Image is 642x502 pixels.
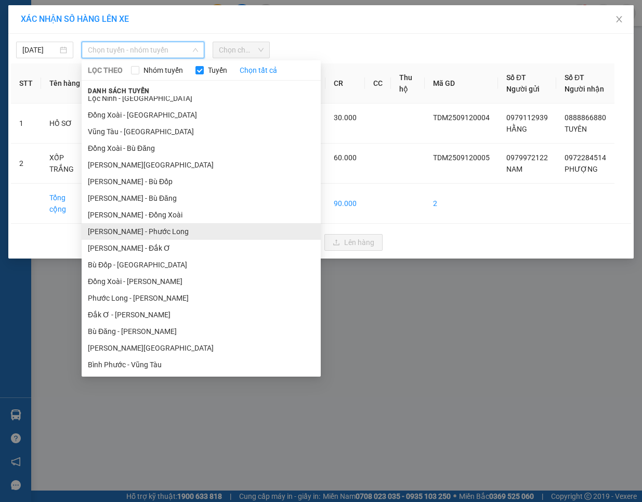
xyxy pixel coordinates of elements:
span: 0888866880 [565,113,606,122]
span: HẰNG [506,125,527,133]
li: [PERSON_NAME][GEOGRAPHIC_DATA] [82,340,321,356]
span: Danh sách tuyến [82,86,156,96]
li: Phước Long - [PERSON_NAME] [82,290,321,306]
input: 12/09/2025 [22,44,58,56]
div: VP Thủ Dầu Một [9,9,74,34]
td: 2 [11,144,41,184]
span: 60.000 [334,153,357,162]
td: 2 [425,184,498,224]
span: Người gửi [506,85,540,93]
li: [PERSON_NAME][GEOGRAPHIC_DATA] [82,157,321,173]
li: [PERSON_NAME] - Phước Long [82,223,321,240]
li: Đồng Xoài - [GEOGRAPHIC_DATA] [82,107,321,123]
li: Đồng Xoài - [PERSON_NAME] [82,273,321,290]
span: TDM2509120005 [433,153,490,162]
th: CR [325,63,365,104]
span: 0979112939 [506,113,548,122]
span: Số ĐT [506,73,526,82]
li: Đắk Ơ - [PERSON_NAME] [82,306,321,323]
div: THU UYÊN [9,34,74,46]
span: down [192,47,199,53]
li: [PERSON_NAME] - Đồng Xoài [82,207,321,223]
div: VP Đồng Xoài [81,9,152,34]
span: 0972284514 [565,153,606,162]
li: Bù Đốp - [GEOGRAPHIC_DATA] [82,256,321,273]
span: Nhận: [81,10,106,21]
li: Vũng Tàu - [GEOGRAPHIC_DATA] [82,123,321,140]
li: [PERSON_NAME] - Đắk Ơ [82,240,321,256]
th: Mã GD [425,63,498,104]
span: XÁC NHẬN SỐ HÀNG LÊN XE [21,14,129,24]
span: PHƯỢNG [565,165,598,173]
th: CC [365,63,391,104]
td: Tổng cộng [41,184,88,224]
th: Tên hàng [41,63,88,104]
li: [PERSON_NAME] - Bù Đăng [82,190,321,207]
th: STT [11,63,41,104]
li: Lộc Ninh - [GEOGRAPHIC_DATA] [82,90,321,107]
span: Số ĐT [565,73,584,82]
span: Chọn tuyến - nhóm tuyến [88,42,198,58]
div: CTY TRƯỜNG TỒN [81,34,152,71]
span: 30.000 [334,113,357,122]
span: TUYÊN [565,125,587,133]
span: 0979972122 [506,153,548,162]
td: HỒ SƠ [41,104,88,144]
li: Bù Đăng - [PERSON_NAME] [82,323,321,340]
button: uploadLên hàng [324,234,383,251]
th: Thu hộ [391,63,425,104]
span: Gửi: [9,10,25,21]
li: Bình Phước - Vũng Tàu [82,356,321,373]
span: close [615,15,623,23]
span: TDM2509120004 [433,113,490,122]
span: Nhóm tuyến [139,65,187,76]
span: LỌC THEO [88,65,123,76]
span: NAM [506,165,522,173]
li: Đồng Xoài - Bù Đăng [82,140,321,157]
td: 1 [11,104,41,144]
a: Chọn tất cả [240,65,277,76]
span: Tuyến [204,65,231,76]
td: 90.000 [325,184,365,224]
span: Người nhận [565,85,604,93]
span: Chọn chuyến [219,42,264,58]
td: XỐP TRẮNG [41,144,88,184]
li: [PERSON_NAME] - Bù Đốp [82,173,321,190]
button: Close [605,5,634,34]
